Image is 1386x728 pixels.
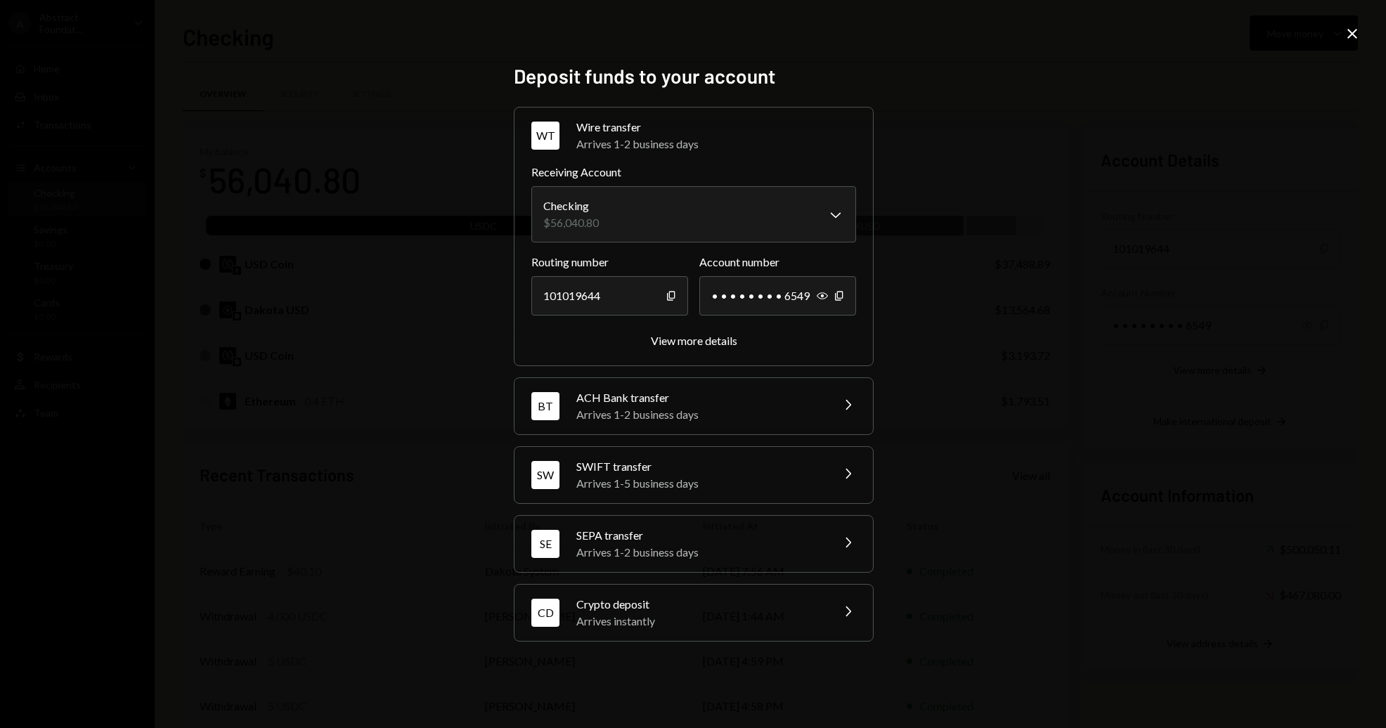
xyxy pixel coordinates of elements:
[531,122,559,150] div: WT
[576,596,822,613] div: Crypto deposit
[576,119,856,136] div: Wire transfer
[576,136,856,152] div: Arrives 1-2 business days
[531,164,856,181] label: Receiving Account
[514,585,873,641] button: CDCrypto depositArrives instantly
[576,458,822,475] div: SWIFT transfer
[531,186,856,242] button: Receiving Account
[699,276,856,316] div: • • • • • • • • 6549
[699,254,856,271] label: Account number
[531,530,559,558] div: SE
[531,461,559,489] div: SW
[576,527,822,544] div: SEPA transfer
[514,516,873,572] button: SESEPA transferArrives 1-2 business days
[531,599,559,627] div: CD
[576,613,822,630] div: Arrives instantly
[531,276,688,316] div: 101019644
[531,392,559,420] div: BT
[576,406,822,423] div: Arrives 1-2 business days
[514,63,872,90] h2: Deposit funds to your account
[514,378,873,434] button: BTACH Bank transferArrives 1-2 business days
[576,544,822,561] div: Arrives 1-2 business days
[576,475,822,492] div: Arrives 1-5 business days
[651,334,737,349] button: View more details
[531,164,856,349] div: WTWire transferArrives 1-2 business days
[514,108,873,164] button: WTWire transferArrives 1-2 business days
[531,254,688,271] label: Routing number
[576,389,822,406] div: ACH Bank transfer
[651,334,737,347] div: View more details
[514,447,873,503] button: SWSWIFT transferArrives 1-5 business days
